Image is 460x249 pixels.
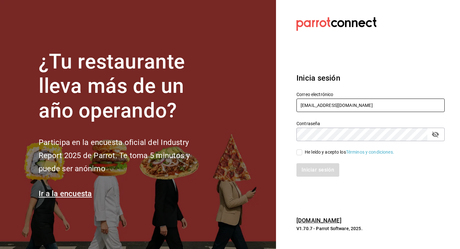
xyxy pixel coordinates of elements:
input: Ingresa tu correo electrónico [296,99,445,112]
a: Términos y condiciones. [346,149,394,155]
button: passwordField [430,129,441,140]
h2: Participa en la encuesta oficial del Industry Report 2025 de Parrot. Te toma 5 minutos y puede se... [39,136,211,175]
label: Correo electrónico [296,92,445,96]
label: Contraseña [296,121,445,125]
p: V1.70.7 - Parrot Software, 2025. [296,225,445,232]
div: He leído y acepto los [305,149,394,156]
a: [DOMAIN_NAME] [296,217,341,224]
a: Ir a la encuesta [39,189,92,198]
h1: ¿Tu restaurante lleva más de un año operando? [39,50,211,123]
h3: Inicia sesión [296,72,445,84]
